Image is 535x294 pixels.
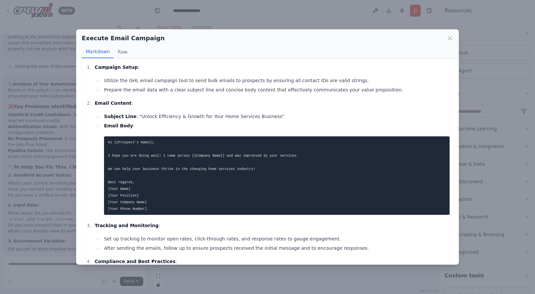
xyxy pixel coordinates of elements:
[114,46,131,58] button: Raw
[95,100,132,106] strong: Email Content
[95,63,450,71] p: :
[95,259,175,264] strong: Compliance and Best Practices
[104,114,136,119] strong: Subject Line
[102,235,450,243] li: Set up tracking to monitor open rates, click-through rates, and response rates to gauge engagement.
[95,221,450,229] p: :
[102,112,450,120] li: : "Unlock Efficiency & Growth for Your Home Services Business"
[108,140,298,211] code: Hi {{Prospect's Name}}, I hope you are doing well! I came across {{Company Name}} and was impress...
[102,244,450,252] li: After sending the emails, follow up to ensure prospects received the initial message and to encou...
[102,76,450,84] li: Utilize the GHL email campaign tool to send bulk emails to prospects by ensuring all contact IDs ...
[104,123,133,128] strong: Email Body
[95,99,450,107] p: :
[95,223,159,228] strong: Tracking and Monitoring
[82,34,165,43] h2: Execute Email Campaign
[95,65,138,70] strong: Campaign Setup
[95,257,450,265] p: :
[82,46,114,58] button: Markdown
[102,86,450,94] li: Prepare the email data with a clear subject line and concise body content that effectively commun...
[102,122,450,215] li: :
